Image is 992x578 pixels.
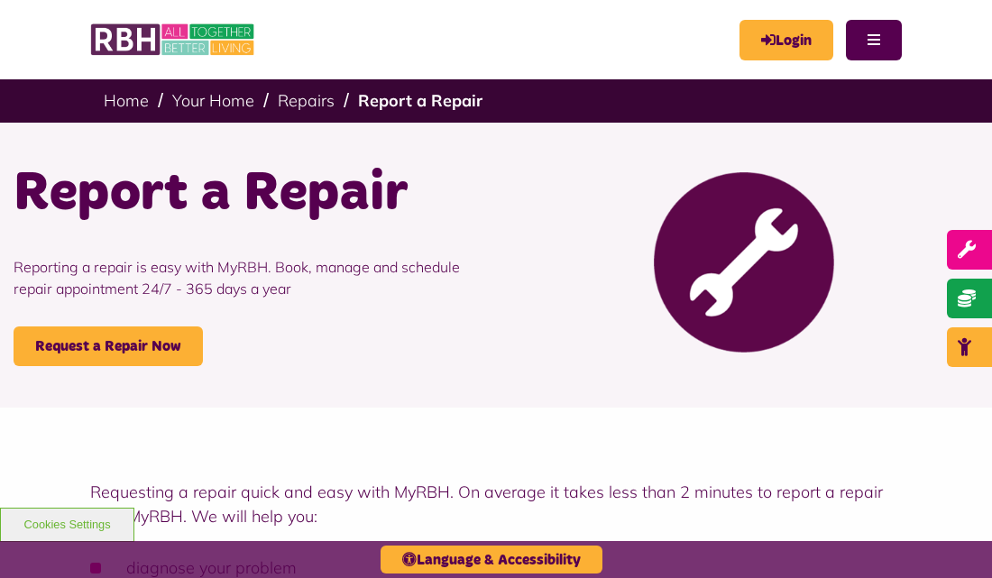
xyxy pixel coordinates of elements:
button: Language & Accessibility [381,546,602,573]
img: Report Repair [654,172,834,353]
p: Reporting a repair is easy with MyRBH. Book, manage and schedule repair appointment 24/7 - 365 da... [14,229,482,326]
a: Request a Repair Now [14,326,203,366]
a: MyRBH [739,20,833,60]
a: Your Home [172,90,254,111]
p: Requesting a repair quick and easy with MyRBH. On average it takes less than 2 minutes to report ... [90,480,902,528]
iframe: Netcall Web Assistant for live chat [911,497,992,578]
a: Report a Repair [358,90,482,111]
a: Home [104,90,149,111]
img: RBH [90,18,257,61]
h1: Report a Repair [14,159,482,229]
a: Repairs [278,90,335,111]
button: Navigation [846,20,902,60]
